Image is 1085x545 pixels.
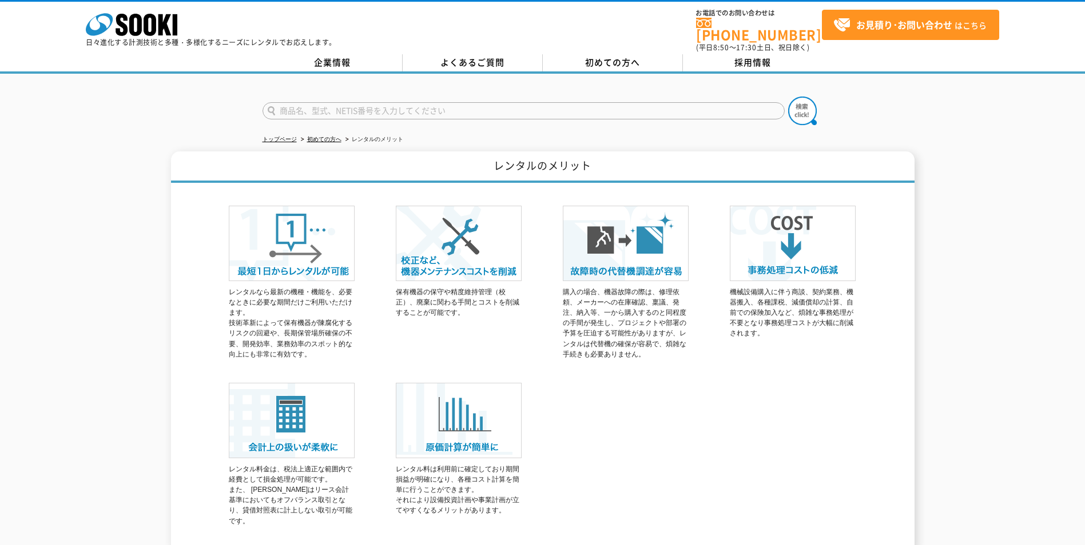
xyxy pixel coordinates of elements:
p: 機械設備購入に伴う商談、契約業務、機器搬入、各種課税、減価償却の計算、自前での保険加入など、煩雑な事務処理が不要となり事務処理コストが大幅に削減されます。 [730,287,856,339]
strong: お見積り･お問い合わせ [856,18,952,31]
img: 故障時の代替機調達が容易 [563,206,689,281]
span: はこちら [833,17,987,34]
p: レンタル料は利用前に確定しており期間損益が明確になり、各種コスト計算を簡単に行うことができます。 それにより設備投資計画や事業計画が立てやすくなるメリットがあります。 [396,464,522,516]
span: 17:30 [736,42,757,53]
a: お見積り･お問い合わせはこちら [822,10,999,40]
input: 商品名、型式、NETIS番号を入力してください [263,102,785,119]
a: よくあるご質問 [403,54,543,71]
a: 採用情報 [683,54,823,71]
span: お電話でのお問い合わせは [696,10,822,17]
span: 8:50 [713,42,729,53]
span: 初めての方へ [585,56,640,69]
img: 会計上の扱いが柔軟に [229,383,355,458]
img: 事務処理コストの低減 [730,206,856,281]
a: 初めての方へ [307,136,341,142]
p: レンタル料金は、税法上適正な範囲内で経費として損金処理が可能です。 また、 [PERSON_NAME]はリース会計基準においてもオフバランス取引となり、貸借対照表に計上しない取引が可能です。 [229,464,355,526]
a: トップページ [263,136,297,142]
h1: レンタルのメリット [171,151,915,183]
img: 校正など、機器メンテナンスコストを削減 [396,206,522,281]
a: 企業情報 [263,54,403,71]
p: 保有機器の保守や精度維持管理（校正）、廃棄に関わる手間とコストを削減することが可能です。 [396,287,522,318]
a: 初めての方へ [543,54,683,71]
li: レンタルのメリット [343,134,403,146]
a: [PHONE_NUMBER] [696,18,822,41]
img: 原価計算が簡単に [396,383,522,458]
span: (平日 ～ 土日、祝日除く) [696,42,809,53]
p: 日々進化する計測技術と多種・多様化するニーズにレンタルでお応えします。 [86,39,336,46]
p: レンタルなら最新の機種・機能を、必要なときに必要な期間だけご利用いただけます。 技術革新によって保有機器が陳腐化するリスクの回避や、長期保管場所確保の不要、開発効率、業務効率のスポット的な向上に... [229,287,355,359]
p: 購入の場合、機器故障の際は、修理依頼、メーカーへの在庫確認、稟議、発注、納入等、一から購入するのと同程度の手間が発生し、プロジェクトや部署の予算を圧迫する可能性がありますが、レンタルは代替機の確... [563,287,689,359]
img: 最短1日からレンタルが可能 [229,206,355,281]
img: btn_search.png [788,97,817,125]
